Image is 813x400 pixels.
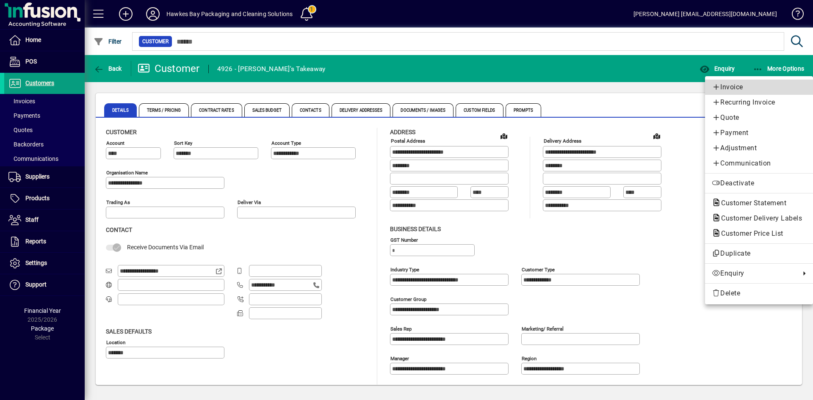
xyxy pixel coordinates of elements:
[712,97,806,108] span: Recurring Invoice
[712,178,806,188] span: Deactivate
[705,176,813,191] button: Deactivate customer
[712,214,806,222] span: Customer Delivery Labels
[712,229,788,237] span: Customer Price List
[712,82,806,92] span: Invoice
[712,113,806,123] span: Quote
[712,199,791,207] span: Customer Statement
[712,268,796,279] span: Enquiry
[712,288,806,298] span: Delete
[712,248,806,259] span: Duplicate
[712,128,806,138] span: Payment
[712,143,806,153] span: Adjustment
[712,158,806,168] span: Communication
